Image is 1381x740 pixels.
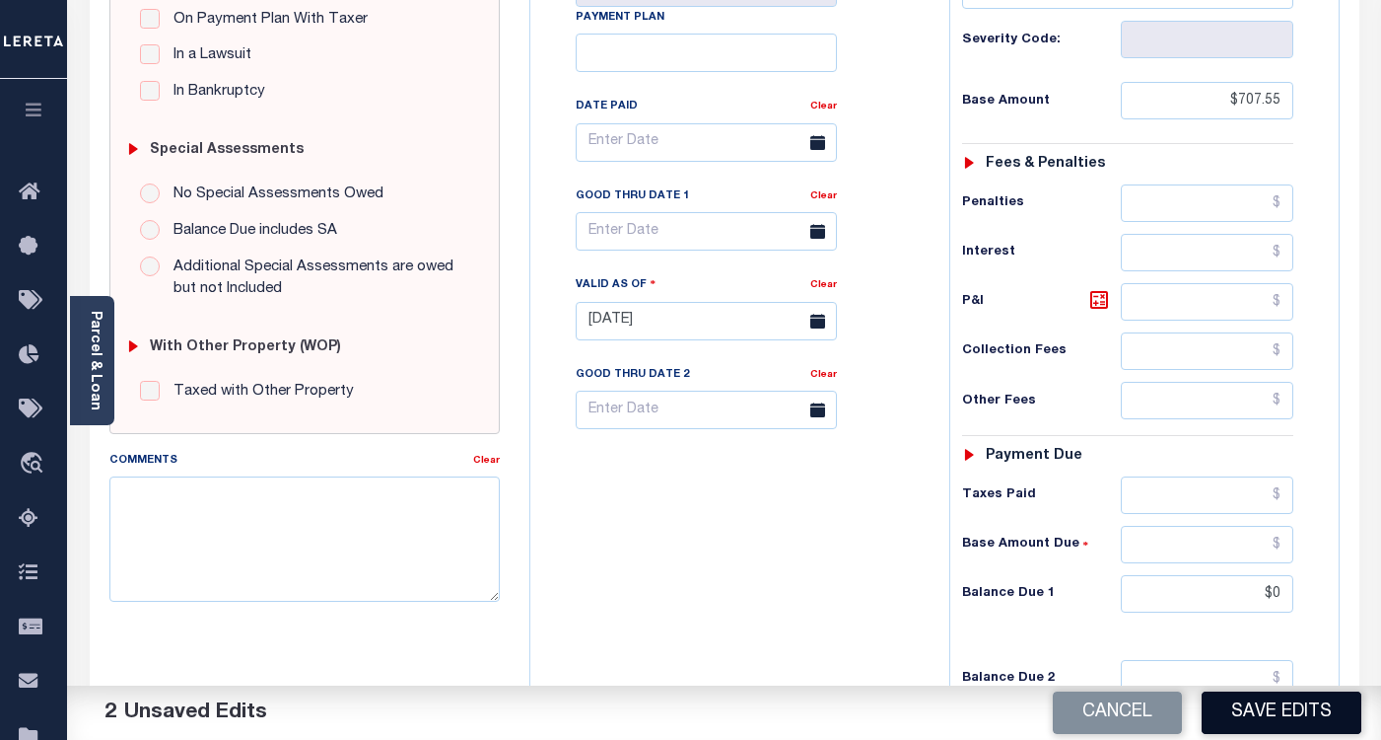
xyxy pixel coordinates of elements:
[576,367,689,384] label: Good Thru Date 2
[1053,692,1182,734] button: Cancel
[1121,234,1293,271] input: $
[164,381,354,404] label: Taxed with Other Property
[576,123,837,162] input: Enter Date
[576,99,638,115] label: Date Paid
[1121,333,1293,370] input: $
[962,537,1121,553] h6: Base Amount Due
[109,453,177,470] label: Comments
[124,703,267,723] span: Unsaved Edits
[150,142,304,159] h6: Special Assessments
[164,257,468,301] label: Additional Special Assessments are owed but not Included
[962,245,1121,260] h6: Interest
[164,81,265,104] label: In Bankruptcy
[1121,575,1293,613] input: $
[164,9,368,32] label: On Payment Plan With Taxer
[164,44,251,67] label: In a Lawsuit
[576,212,837,251] input: Enter Date
[1202,692,1361,734] button: Save Edits
[88,311,102,410] a: Parcel & Loan
[576,10,664,27] label: Payment Plan
[19,452,50,478] i: travel_explore
[164,184,383,206] label: No Special Assessments Owed
[164,220,337,243] label: Balance Due includes SA
[1121,382,1293,419] input: $
[473,456,500,466] a: Clear
[1121,660,1293,698] input: $
[1121,82,1293,119] input: $
[576,391,837,429] input: Enter Date
[962,94,1121,110] h6: Base Amount
[810,280,837,290] a: Clear
[962,33,1121,48] h6: Severity Code:
[962,586,1121,602] h6: Balance Due 1
[576,275,656,294] label: Valid as Of
[962,195,1121,211] h6: Penalties
[810,191,837,201] a: Clear
[986,156,1105,173] h6: Fees & Penalties
[104,703,116,723] span: 2
[1121,185,1293,222] input: $
[150,339,341,356] h6: with Other Property (WOP)
[810,370,837,380] a: Clear
[1121,283,1293,321] input: $
[962,671,1121,687] h6: Balance Due 2
[962,394,1121,409] h6: Other Fees
[1121,526,1293,563] input: $
[810,102,837,111] a: Clear
[962,343,1121,359] h6: Collection Fees
[986,448,1082,465] h6: Payment due
[1121,477,1293,514] input: $
[962,487,1121,503] h6: Taxes Paid
[576,188,689,205] label: Good Thru Date 1
[576,302,837,340] input: Enter Date
[962,288,1121,316] h6: P&I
